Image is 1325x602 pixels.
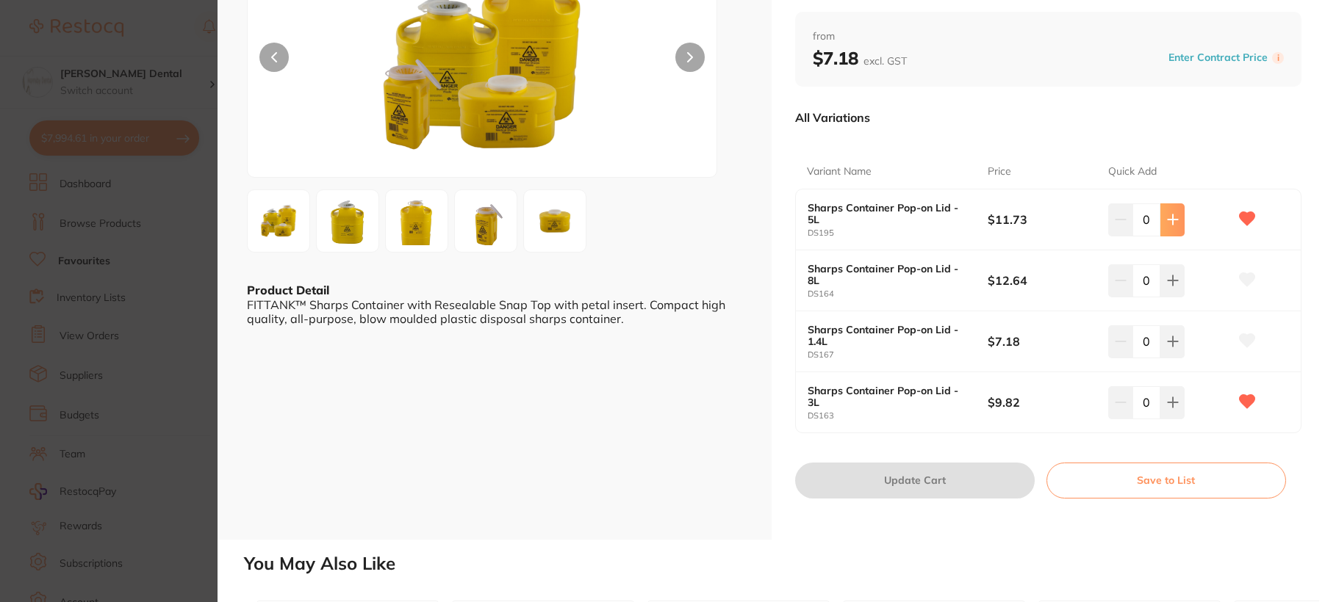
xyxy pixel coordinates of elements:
img: czE2NC5wbmc [390,191,443,251]
b: Sharps Container Pop-on Lid - 1.4L [808,324,970,347]
b: $7.18 [988,333,1096,349]
b: Sharps Container Pop-on Lid - 5L [808,202,970,225]
b: Sharps Container Pop-on Lid - 3L [808,385,970,408]
label: i [1272,52,1284,64]
small: DS164 [808,289,988,299]
img: czE2My5wbmc [528,195,581,247]
h2: You May Also Like [244,554,1319,574]
img: czE2N18xLnBuZw [459,191,512,251]
button: Save to List [1046,463,1286,498]
b: $11.73 [988,211,1096,228]
span: excl. GST [863,54,907,68]
b: $7.18 [813,47,907,69]
p: Variant Name [807,164,872,179]
img: czE5NS5wbmc [321,191,374,251]
small: DS195 [808,228,988,238]
b: $9.82 [988,394,1096,410]
p: Quick Add [1108,164,1157,179]
img: Zw [252,195,305,247]
small: DS163 [808,411,988,421]
span: from [813,29,1285,44]
b: Sharps Container Pop-on Lid - 8L [808,263,970,286]
b: $12.64 [988,272,1096,289]
button: Enter Contract Price [1164,51,1272,65]
p: All Variations [795,110,870,125]
p: Price [988,164,1011,179]
small: DS167 [808,350,988,360]
b: Product Detail [247,283,329,297]
button: Update Cart [795,463,1035,498]
div: FITTANK™ Sharps Container with Resealable Snap Top with petal insert. Compact high quality, all-p... [247,298,742,325]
